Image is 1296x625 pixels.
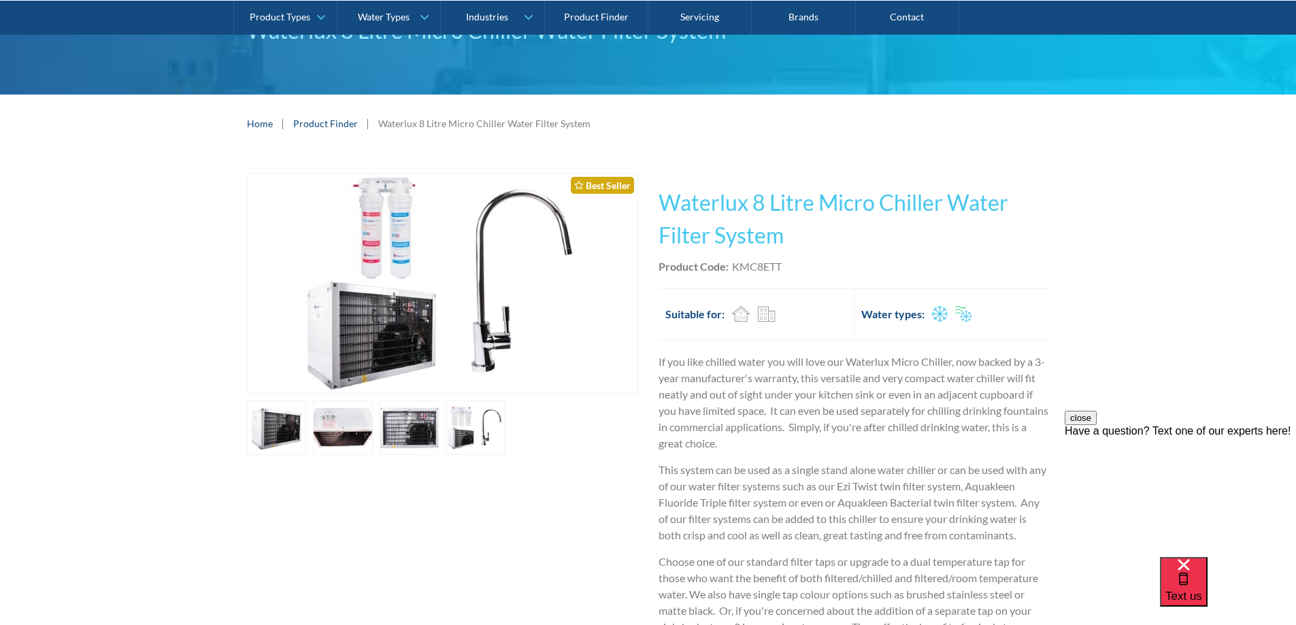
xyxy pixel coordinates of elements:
a: Home [247,116,273,131]
div: | [365,115,371,131]
iframe: podium webchat widget prompt [1065,411,1296,574]
iframe: podium webchat widget bubble [1160,557,1296,625]
strong: Product Code: [659,260,729,273]
div: Product Types [250,11,310,22]
h2: Water types: [861,306,925,322]
h2: Suitable for: [665,306,725,322]
a: Product Finder [293,116,358,131]
div: Water Types [358,11,410,22]
img: Waterlux 8 Litre Micro Chiller Water Filter System [278,173,608,393]
div: Industries [466,11,508,22]
p: This system can be used as a single stand alone water chiller or can be used with any of our wate... [659,462,1050,543]
a: open lightbox [247,173,638,394]
a: open lightbox [247,401,307,455]
p: If you like chilled water you will love our Waterlux Micro Chiller, now backed by a 3-year manufa... [659,354,1050,452]
a: open lightbox [380,401,439,455]
a: open lightbox [446,401,505,455]
div: Waterlux 8 Litre Micro Chiller Water Filter System [378,116,591,131]
div: Best Seller [571,177,634,194]
div: KMC8ETT [732,258,782,275]
h1: Waterlux 8 Litre Micro Chiller Water Filter System [659,186,1050,252]
div: | [280,115,286,131]
a: open lightbox [313,401,373,455]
